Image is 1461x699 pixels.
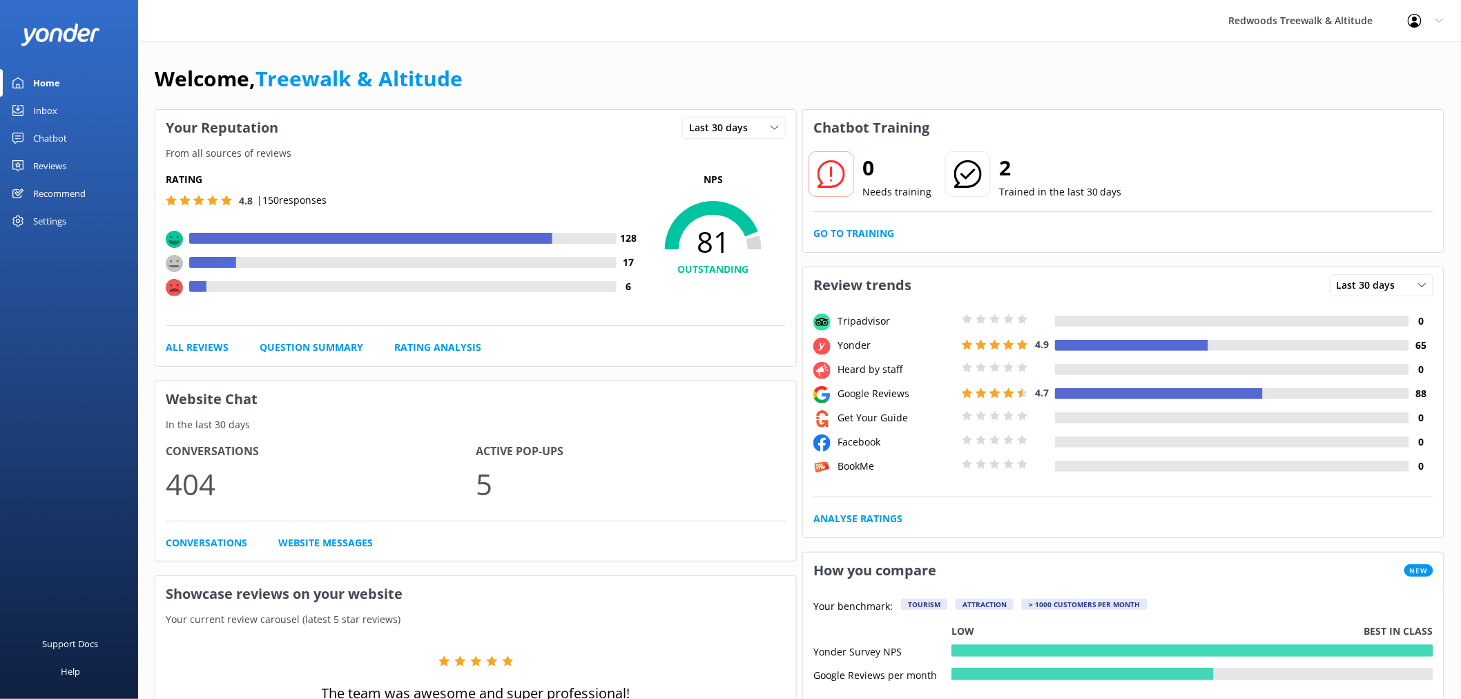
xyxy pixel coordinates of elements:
[166,172,641,187] h5: Rating
[155,62,463,95] h1: Welcome,
[803,110,940,146] h3: Chatbot Training
[394,340,481,355] a: Rating Analysis
[813,668,951,680] div: Google Reviews per month
[1409,434,1433,450] h4: 0
[834,434,958,450] div: Facebook
[617,255,641,270] h4: 17
[255,64,463,93] a: Treewalk & Altitude
[166,340,229,355] a: All Reviews
[999,184,1122,200] p: Trained in the last 30 days
[61,658,80,685] div: Help
[21,23,100,46] img: yonder-white-logo.png
[834,459,958,474] div: BookMe
[476,461,786,507] p: 5
[641,262,786,277] h4: OUTSTANDING
[33,180,86,207] div: Recommend
[803,267,922,303] h3: Review trends
[278,535,373,550] a: Website Messages
[813,226,894,241] a: Go to Training
[155,381,796,417] h3: Website Chat
[33,152,66,180] div: Reviews
[1404,564,1433,577] span: New
[956,599,1014,610] div: Attraction
[862,151,931,184] h2: 0
[901,599,947,610] div: Tourism
[33,69,60,97] div: Home
[155,612,796,627] p: Your current review carousel (latest 5 star reviews)
[834,338,958,353] div: Yonder
[1035,338,1049,351] span: 4.9
[166,535,247,550] a: Conversations
[617,279,641,294] h4: 6
[834,362,958,377] div: Heard by staff
[1409,386,1433,401] h4: 88
[1022,599,1148,610] div: > 1000 customers per month
[155,146,796,161] p: From all sources of reviews
[43,630,99,658] div: Support Docs
[803,553,947,588] h3: How you compare
[641,224,786,259] span: 81
[813,644,951,657] div: Yonder Survey NPS
[155,110,289,146] h3: Your Reputation
[476,443,786,461] h4: Active Pop-ups
[999,151,1122,184] h2: 2
[813,599,893,615] p: Your benchmark:
[239,194,253,207] span: 4.8
[155,417,796,432] p: In the last 30 days
[813,511,902,526] a: Analyse Ratings
[834,386,958,401] div: Google Reviews
[166,461,476,507] p: 404
[33,97,57,124] div: Inbox
[257,193,327,208] p: | 150 responses
[641,172,786,187] p: NPS
[260,340,363,355] a: Question Summary
[617,231,641,246] h4: 128
[1337,278,1404,293] span: Last 30 days
[834,410,958,425] div: Get Your Guide
[862,184,931,200] p: Needs training
[1035,386,1049,399] span: 4.7
[689,120,756,135] span: Last 30 days
[1409,410,1433,425] h4: 0
[1409,362,1433,377] h4: 0
[1364,624,1433,639] p: Best in class
[1409,459,1433,474] h4: 0
[834,314,958,329] div: Tripadvisor
[33,124,67,152] div: Chatbot
[33,207,66,235] div: Settings
[1409,338,1433,353] h4: 65
[166,443,476,461] h4: Conversations
[1409,314,1433,329] h4: 0
[951,624,974,639] p: Low
[155,576,796,612] h3: Showcase reviews on your website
